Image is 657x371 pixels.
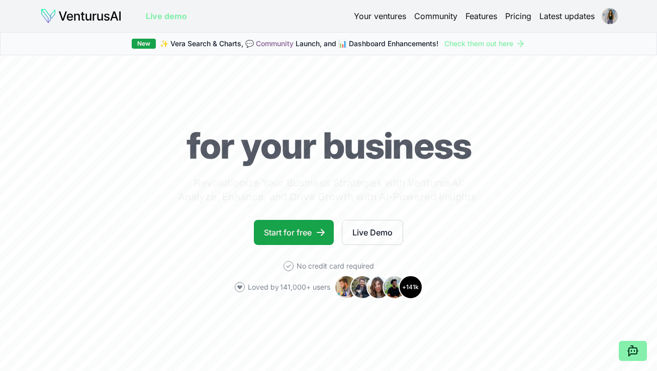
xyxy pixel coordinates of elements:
[444,39,525,49] a: Check them out here
[354,10,406,22] a: Your ventures
[342,220,403,245] a: Live Demo
[539,10,595,22] a: Latest updates
[366,275,391,299] img: Avatar 3
[334,275,358,299] img: Avatar 1
[254,220,334,245] a: Start for free
[132,39,156,49] div: New
[350,275,374,299] img: Avatar 2
[160,39,438,49] span: ✨ Vera Search & Charts, 💬 Launch, and 📊 Dashboard Enhancements!
[383,275,407,299] img: Avatar 4
[602,8,618,24] img: ACg8ocIlcRt28LU5FTmWclKITq8mmNvRpH82OZ5vMCG8BnrAadWGFf4=s96-c
[465,10,497,22] a: Features
[146,10,187,22] a: Live demo
[256,39,294,48] a: Community
[414,10,457,22] a: Community
[505,10,531,22] a: Pricing
[40,8,122,24] img: logo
